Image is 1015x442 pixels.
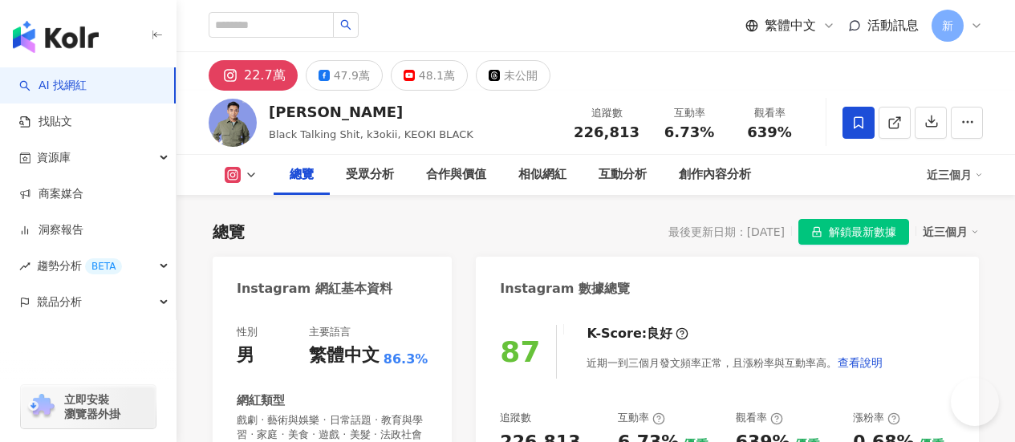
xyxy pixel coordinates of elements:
[384,351,428,368] span: 86.3%
[19,78,87,94] a: searchAI 找網紅
[574,124,639,140] span: 226,813
[426,165,486,185] div: 合作與價值
[19,186,83,202] a: 商案媒合
[747,124,792,140] span: 639%
[213,221,245,243] div: 總覽
[237,392,285,409] div: 網紅類型
[334,64,370,87] div: 47.9萬
[306,60,383,91] button: 47.9萬
[923,221,979,242] div: 近三個月
[26,394,57,420] img: chrome extension
[668,225,785,238] div: 最後更新日期：[DATE]
[237,325,258,339] div: 性別
[500,335,540,368] div: 87
[867,18,919,33] span: 活動訊息
[659,105,720,121] div: 互動率
[64,392,120,421] span: 立即安裝 瀏覽器外掛
[37,284,82,320] span: 競品分析
[837,347,883,379] button: 查看說明
[829,220,896,245] span: 解鎖最新數據
[574,105,639,121] div: 追蹤數
[244,64,286,87] div: 22.7萬
[765,17,816,34] span: 繁體中文
[736,411,783,425] div: 觀看率
[739,105,800,121] div: 觀看率
[290,165,314,185] div: 總覽
[500,411,531,425] div: 追蹤數
[587,325,688,343] div: K-Score :
[346,165,394,185] div: 受眾分析
[391,60,468,91] button: 48.1萬
[618,411,665,425] div: 互動率
[237,280,392,298] div: Instagram 網紅基本資料
[811,226,822,237] span: lock
[853,411,900,425] div: 漲粉率
[664,124,714,140] span: 6.73%
[340,19,351,30] span: search
[419,64,455,87] div: 48.1萬
[237,343,254,368] div: 男
[19,114,72,130] a: 找貼文
[269,102,473,122] div: [PERSON_NAME]
[19,222,83,238] a: 洞察報告
[309,325,351,339] div: 主要語言
[309,343,380,368] div: 繁體中文
[21,385,156,428] a: chrome extension立即安裝 瀏覽器外掛
[951,378,999,426] iframe: Help Scout Beacon - Open
[798,219,909,245] button: 解鎖最新數據
[518,165,566,185] div: 相似網紅
[587,347,883,379] div: 近期一到三個月發文頻率正常，且漲粉率與互動率高。
[647,325,672,343] div: 良好
[476,60,550,91] button: 未公開
[838,356,883,369] span: 查看說明
[209,60,298,91] button: 22.7萬
[500,280,630,298] div: Instagram 數據總覽
[37,140,71,176] span: 資源庫
[85,258,122,274] div: BETA
[37,248,122,284] span: 趨勢分析
[679,165,751,185] div: 創作內容分析
[209,99,257,147] img: KOL Avatar
[599,165,647,185] div: 互動分析
[927,162,983,188] div: 近三個月
[942,17,953,34] span: 新
[13,21,99,53] img: logo
[19,261,30,272] span: rise
[504,64,538,87] div: 未公開
[269,128,473,140] span: Black Talking Shit, k3okii, KEOKI BLACK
